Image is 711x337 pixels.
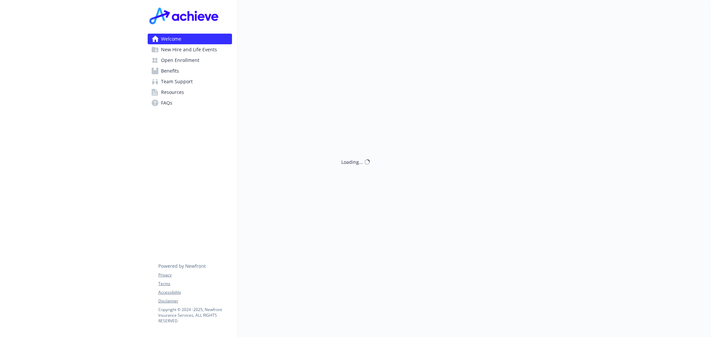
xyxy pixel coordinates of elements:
[158,289,232,295] a: Accessibility
[161,87,184,98] span: Resources
[148,98,232,108] a: FAQs
[148,87,232,98] a: Resources
[161,44,217,55] span: New Hire and Life Events
[341,159,363,166] div: Loading...
[161,34,181,44] span: Welcome
[161,98,172,108] span: FAQs
[148,55,232,66] a: Open Enrollment
[161,76,193,87] span: Team Support
[158,298,232,304] a: Disclaimer
[161,55,199,66] span: Open Enrollment
[158,307,232,324] p: Copyright © 2024 - 2025 , Newfront Insurance Services, ALL RIGHTS RESERVED
[148,44,232,55] a: New Hire and Life Events
[148,66,232,76] a: Benefits
[158,281,232,287] a: Terms
[158,272,232,278] a: Privacy
[148,34,232,44] a: Welcome
[161,66,179,76] span: Benefits
[148,76,232,87] a: Team Support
